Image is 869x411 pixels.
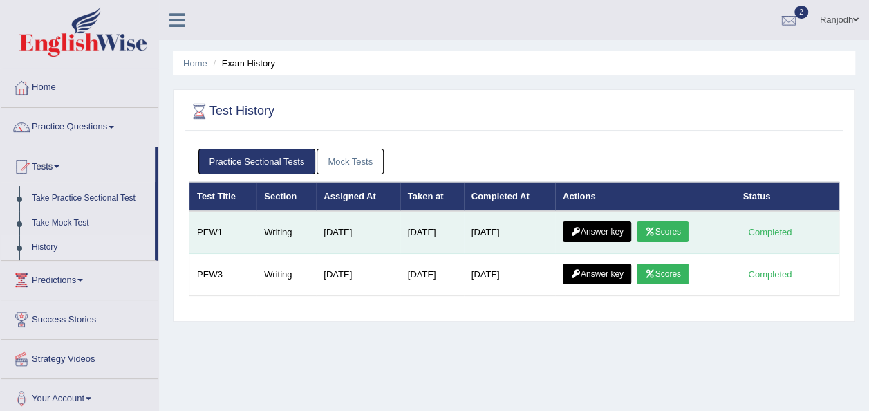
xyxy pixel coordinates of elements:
[794,6,808,19] span: 2
[1,300,158,335] a: Success Stories
[637,264,688,284] a: Scores
[26,211,155,236] a: Take Mock Test
[26,235,155,260] a: History
[316,182,400,211] th: Assigned At
[555,182,736,211] th: Actions
[736,182,839,211] th: Status
[183,58,207,68] a: Home
[1,108,158,143] a: Practice Questions
[1,261,158,295] a: Predictions
[743,267,797,282] div: Completed
[400,211,464,254] td: [DATE]
[189,254,257,296] td: PEW3
[316,254,400,296] td: [DATE]
[316,211,400,254] td: [DATE]
[464,254,555,296] td: [DATE]
[400,182,464,211] th: Taken at
[1,340,158,374] a: Strategy Videos
[256,182,316,211] th: Section
[26,186,155,211] a: Take Practice Sectional Test
[189,101,274,122] h2: Test History
[743,225,797,239] div: Completed
[317,149,384,174] a: Mock Tests
[1,68,158,103] a: Home
[256,254,316,296] td: Writing
[209,57,275,70] li: Exam History
[563,264,631,284] a: Answer key
[189,211,257,254] td: PEW1
[256,211,316,254] td: Writing
[198,149,316,174] a: Practice Sectional Tests
[464,211,555,254] td: [DATE]
[189,182,257,211] th: Test Title
[464,182,555,211] th: Completed At
[400,254,464,296] td: [DATE]
[637,221,688,242] a: Scores
[563,221,631,242] a: Answer key
[1,147,155,182] a: Tests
